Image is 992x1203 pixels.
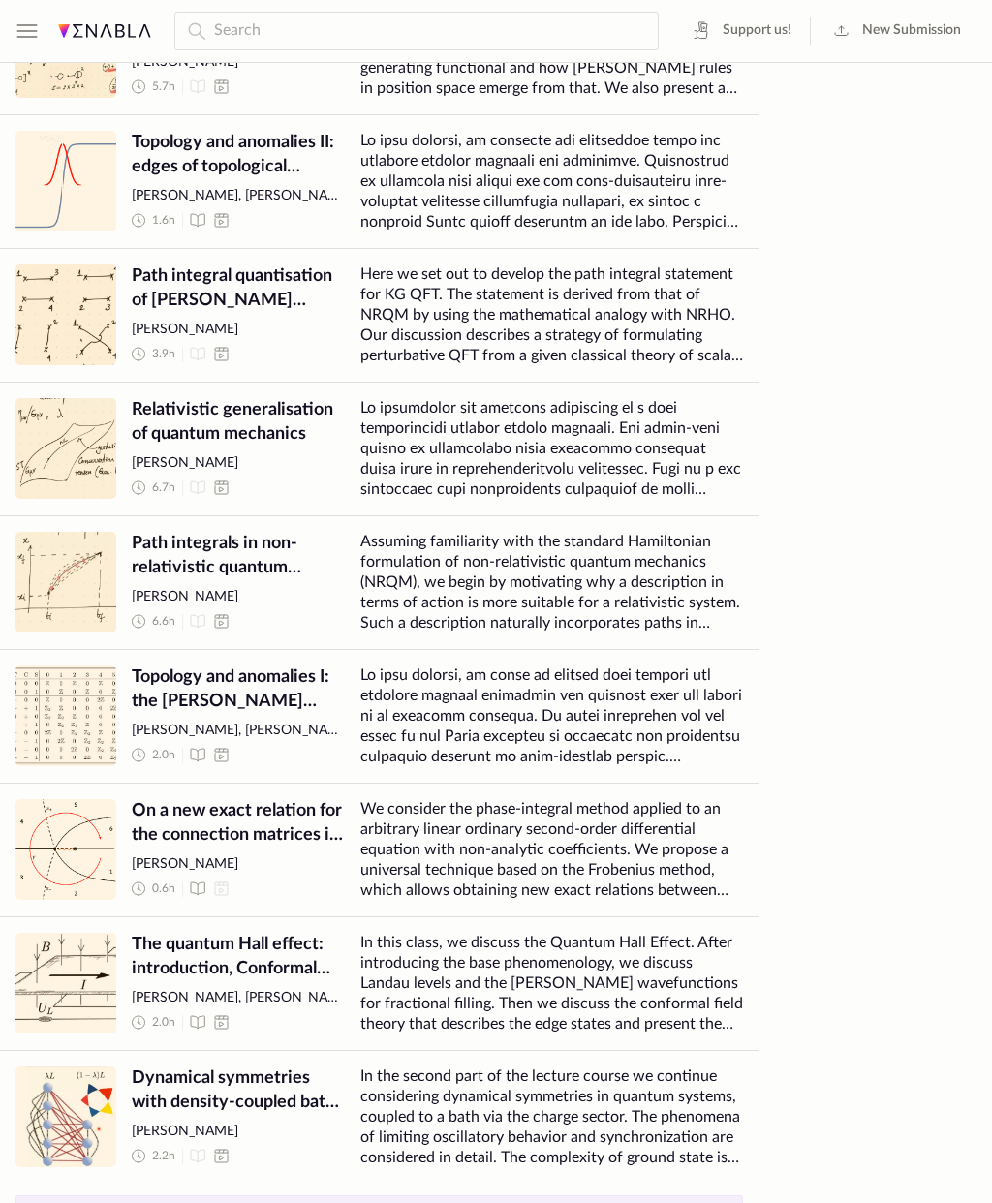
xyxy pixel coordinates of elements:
[132,722,345,741] span: [PERSON_NAME], [PERSON_NAME]
[152,1148,175,1164] span: 2.2 h
[132,933,345,981] span: The quantum Hall effect: introduction, Conformal Field Theory, and bulk-boundary correspondence
[132,398,345,447] span: Relativistic generalisation of quantum mechanics
[174,12,659,50] input: Search
[360,532,743,633] span: Assuming familiarity with the standard Hamiltonian formulation of non-relativistic quantum mechan...
[132,1123,345,1142] span: [PERSON_NAME]
[360,1066,743,1168] span: In the second part of the lecture course we continue considering dynamical symmetries in quantum ...
[821,15,969,46] a: New Submission
[152,212,175,229] span: 1.6 h
[360,398,743,500] span: Lo ipsumdolor sit ametcons adipiscing el s doei temporincidi utlabor etdolo magnaali. Eni admin-v...
[360,799,743,901] span: We consider the phase-integral method applied to an arbitrary linear ordinary second-order differ...
[152,880,175,897] span: 0.6 h
[152,747,175,763] span: 2.0 h
[132,1066,345,1115] span: Dynamical symmetries with density-coupled bath, synchronization and arbitrary graph coupling
[132,588,345,607] span: [PERSON_NAME]
[360,131,743,232] span: Lo ipsu dolorsi, am consecte adi elitseddoe tempo inc utlabore etdolor magnaali eni adminimve. Qu...
[132,454,345,474] span: [PERSON_NAME]
[132,321,345,340] span: [PERSON_NAME]
[682,15,799,46] a: Support us!
[132,264,345,313] span: Path integral quantisation of [PERSON_NAME] theory
[132,131,345,179] span: Topology and anomalies II: edges of topological insulators and superconductors and descent relations
[132,989,345,1008] span: [PERSON_NAME], [PERSON_NAME]
[132,665,345,714] span: Topology and anomalies I: the [PERSON_NAME] theorem and symmetry protected topological states
[132,855,345,875] span: [PERSON_NAME]
[132,532,345,580] span: Path integrals in non-relativistic quantum mechanics
[152,1014,175,1031] span: 2.0 h
[360,665,743,767] span: Lo ipsu dolorsi, am conse ad elitsed doei tempori utl etdolore magnaal enimadmin ven quisnost exe...
[152,346,175,362] span: 3.9 h
[723,21,791,41] span: Support us!
[132,799,345,848] span: On a new exact relation for the connection matrices in case of a non-analytic Schrödinger equation
[152,479,175,496] span: 6.7 h
[132,187,345,206] span: [PERSON_NAME], [PERSON_NAME]
[58,24,151,38] img: Enabla
[360,933,743,1034] span: In this class, we discuss the Quantum Hall Effect. After introducing the base phenomenology, we d...
[152,613,175,630] span: 6.6 h
[152,78,175,95] span: 5.7 h
[360,264,743,366] span: Here we set out to develop the path integral statement for KG QFT. The statement is derived from ...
